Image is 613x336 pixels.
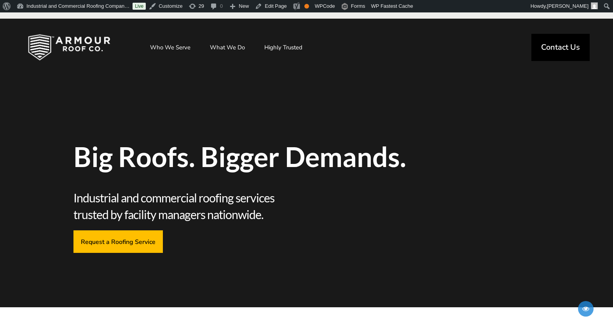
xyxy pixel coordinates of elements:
[541,44,580,51] span: Contact Us
[578,301,594,317] span: Edit/Preview
[133,3,146,10] a: Live
[547,3,589,9] span: [PERSON_NAME]
[531,34,590,61] a: Contact Us
[16,28,123,67] img: Industrial and Commercial Roofing Company | Armour Roof Co.
[304,4,309,9] div: OK
[202,38,253,57] a: What We Do
[257,38,310,57] a: Highly Trusted
[142,38,198,57] a: Who We Serve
